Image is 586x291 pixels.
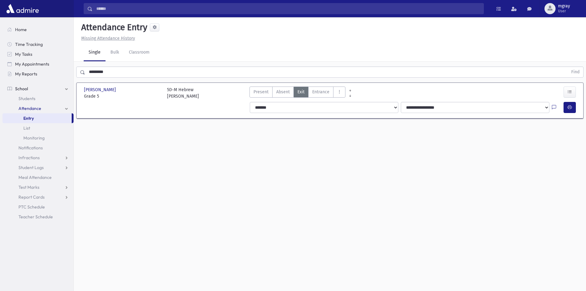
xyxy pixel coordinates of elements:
a: Attendance [2,103,74,113]
h5: Attendance Entry [79,22,147,33]
img: AdmirePro [5,2,40,15]
span: List [23,125,30,131]
span: Report Cards [18,194,45,200]
a: List [2,123,74,133]
div: 5D-M Hebrew [PERSON_NAME] [167,87,199,99]
span: User [558,9,570,14]
span: My Tasks [15,51,32,57]
a: Entry [2,113,72,123]
span: Infractions [18,155,40,160]
span: Home [15,27,27,32]
a: Single [84,44,106,61]
span: Attendance [18,106,41,111]
a: PTC Schedule [2,202,74,212]
input: Search [93,3,484,14]
span: My Appointments [15,61,49,67]
span: Students [18,96,35,101]
span: Test Marks [18,184,39,190]
span: Teacher Schedule [18,214,53,220]
a: Teacher Schedule [2,212,74,222]
a: Students [2,94,74,103]
a: Notifications [2,143,74,153]
span: PTC Schedule [18,204,45,210]
a: Classroom [124,44,154,61]
span: Exit [297,89,305,95]
span: School [15,86,28,91]
a: Time Tracking [2,39,74,49]
a: School [2,84,74,94]
a: Meal Attendance [2,172,74,182]
a: Test Marks [2,182,74,192]
span: Grade 5 [84,93,161,99]
span: Present [253,89,269,95]
a: Missing Attendance History [79,36,135,41]
span: Student Logs [18,165,44,170]
button: Find [568,67,583,77]
a: Monitoring [2,133,74,143]
a: Bulk [106,44,124,61]
span: Meal Attendance [18,175,52,180]
span: Entry [23,115,34,121]
span: mgray [558,4,570,9]
span: [PERSON_NAME] [84,87,117,93]
a: Report Cards [2,192,74,202]
span: Entrance [312,89,329,95]
u: Missing Attendance History [81,36,135,41]
a: My Appointments [2,59,74,69]
span: Monitoring [23,135,45,141]
span: Notifications [18,145,43,151]
span: My Reports [15,71,37,77]
a: Infractions [2,153,74,163]
a: Home [2,25,74,34]
a: Student Logs [2,163,74,172]
span: Time Tracking [15,42,43,47]
a: My Tasks [2,49,74,59]
a: My Reports [2,69,74,79]
span: Absent [276,89,290,95]
div: AttTypes [249,87,345,99]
